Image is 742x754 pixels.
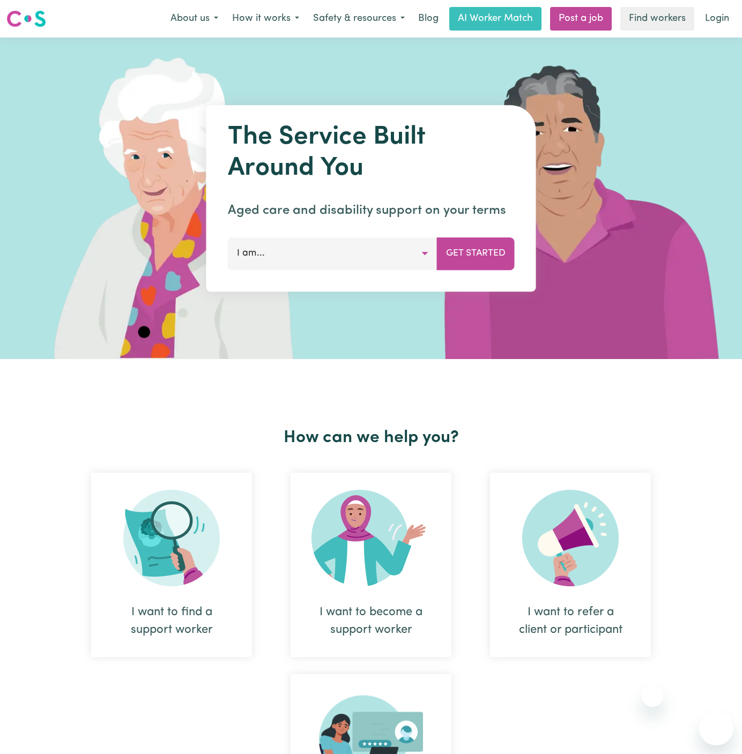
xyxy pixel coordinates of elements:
[6,9,46,28] img: Careseekers logo
[228,237,437,270] button: I am...
[642,685,663,707] iframe: Close message
[311,490,431,586] img: Become Worker
[291,473,451,657] div: I want to become a support worker
[412,7,445,31] a: Blog
[550,7,612,31] a: Post a job
[620,7,694,31] a: Find workers
[449,7,541,31] a: AI Worker Match
[164,8,225,30] button: About us
[516,603,625,639] div: I want to refer a client or participant
[91,473,252,657] div: I want to find a support worker
[522,490,619,586] img: Refer
[117,603,226,639] div: I want to find a support worker
[228,122,515,184] h1: The Service Built Around You
[123,490,220,586] img: Search
[72,428,670,448] h2: How can we help you?
[437,237,515,270] button: Get Started
[228,201,515,220] p: Aged care and disability support on your terms
[699,711,733,745] iframe: Button to launch messaging window
[490,473,651,657] div: I want to refer a client or participant
[699,7,736,31] a: Login
[6,6,46,31] a: Careseekers logo
[316,603,426,639] div: I want to become a support worker
[306,8,412,30] button: Safety & resources
[225,8,306,30] button: How it works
